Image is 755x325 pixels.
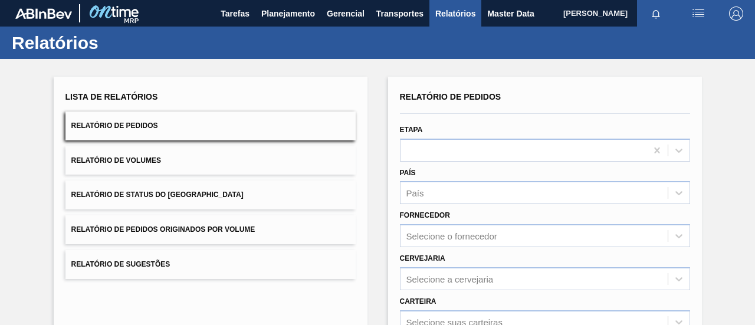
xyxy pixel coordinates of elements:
[15,8,72,19] img: TNhmsLtSVTkK8tSr43FrP2fwEKptu5GPRR3wAAAABJRU5ErkJggg==
[406,231,497,241] div: Selecione o fornecedor
[487,6,534,21] span: Master Data
[400,211,450,219] label: Fornecedor
[400,169,416,177] label: País
[65,215,356,244] button: Relatório de Pedidos Originados por Volume
[400,254,445,262] label: Cervejaria
[65,92,158,101] span: Lista de Relatórios
[406,188,424,198] div: País
[376,6,424,21] span: Transportes
[221,6,250,21] span: Tarefas
[65,146,356,175] button: Relatório de Volumes
[71,191,244,199] span: Relatório de Status do [GEOGRAPHIC_DATA]
[400,126,423,134] label: Etapa
[729,6,743,21] img: Logout
[71,260,170,268] span: Relatório de Sugestões
[400,297,436,306] label: Carteira
[406,274,494,284] div: Selecione a cervejaria
[261,6,315,21] span: Planejamento
[12,36,221,50] h1: Relatórios
[71,122,158,130] span: Relatório de Pedidos
[637,5,675,22] button: Notificações
[691,6,705,21] img: userActions
[65,180,356,209] button: Relatório de Status do [GEOGRAPHIC_DATA]
[435,6,475,21] span: Relatórios
[327,6,365,21] span: Gerencial
[71,156,161,165] span: Relatório de Volumes
[65,250,356,279] button: Relatório de Sugestões
[65,111,356,140] button: Relatório de Pedidos
[71,225,255,234] span: Relatório de Pedidos Originados por Volume
[400,92,501,101] span: Relatório de Pedidos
